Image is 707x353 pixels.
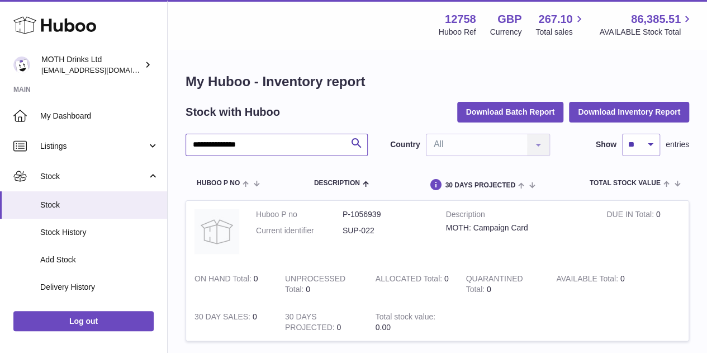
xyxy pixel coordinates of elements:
a: 86,385.51 AVAILABLE Stock Total [599,12,694,37]
td: 0 [548,265,638,303]
td: 0 [367,265,458,303]
td: 0 [186,303,277,341]
strong: Total stock value [376,312,435,324]
strong: GBP [497,12,521,27]
span: Stock History [40,227,159,238]
span: Huboo P no [197,180,240,187]
span: 267.10 [538,12,572,27]
span: entries [666,139,689,150]
a: Log out [13,311,154,331]
h2: Stock with Huboo [186,105,280,120]
span: My Dashboard [40,111,159,121]
span: AVAILABLE Stock Total [599,27,694,37]
span: Add Stock [40,255,159,265]
img: orders@mothdrinks.com [13,57,30,73]
div: MOTH: Campaign Card [446,223,590,233]
strong: DUE IN Total [606,210,656,222]
a: 267.10 Total sales [535,12,585,37]
div: Huboo Ref [439,27,476,37]
dt: Huboo P no [256,209,343,220]
span: Stock [40,200,159,210]
button: Download Inventory Report [569,102,689,122]
span: Stock [40,171,147,182]
td: 0 [186,265,277,303]
button: Download Batch Report [457,102,564,122]
dt: Current identifier [256,225,343,236]
span: 0.00 [376,323,391,332]
span: [EMAIL_ADDRESS][DOMAIN_NAME] [41,65,164,74]
span: 86,385.51 [631,12,681,27]
strong: 30 DAYS PROJECTED [285,312,337,335]
td: 0 [598,201,689,265]
strong: AVAILABLE Total [556,274,620,286]
span: Total sales [535,27,585,37]
dd: SUP-022 [343,225,429,236]
span: Listings [40,141,147,152]
label: Country [390,139,420,150]
strong: QUARANTINED Total [466,274,523,296]
span: 30 DAYS PROJECTED [445,182,515,189]
div: MOTH Drinks Ltd [41,54,142,76]
span: Delivery History [40,282,159,293]
strong: 30 DAY SALES [194,312,253,324]
dd: P-1056939 [343,209,429,220]
h1: My Huboo - Inventory report [186,73,689,91]
span: 0 [487,285,491,294]
strong: ALLOCATED Total [376,274,444,286]
strong: UNPROCESSED Total [285,274,345,296]
span: Description [314,180,360,187]
td: 0 [277,303,367,341]
div: Currency [490,27,522,37]
span: Total stock value [590,180,661,187]
td: 0 [277,265,367,303]
img: product image [194,209,239,254]
strong: 12758 [445,12,476,27]
strong: Description [446,209,590,223]
strong: ON HAND Total [194,274,254,286]
label: Show [596,139,616,150]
